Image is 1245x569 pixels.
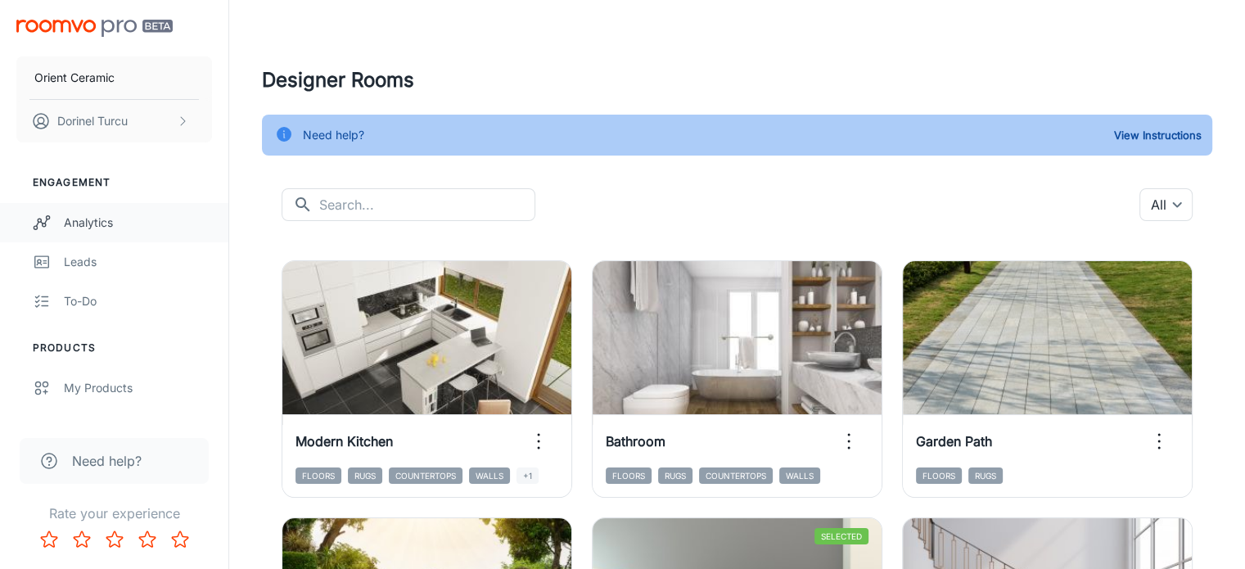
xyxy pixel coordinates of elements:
div: Leads [64,253,212,271]
span: Floors [916,467,962,484]
input: Search... [319,188,535,221]
p: Dorinel Turcu [57,112,128,130]
div: My Products [64,379,212,397]
h6: Garden Path [916,431,992,451]
div: Need help? [303,120,364,151]
span: Floors [606,467,652,484]
button: Rate 1 star [33,523,65,556]
h6: Bathroom [606,431,665,451]
span: +1 [516,467,539,484]
span: Rugs [348,467,382,484]
span: Countertops [389,467,462,484]
span: Need help? [72,451,142,471]
button: Rate 5 star [164,523,196,556]
button: Dorinel Turcu [16,100,212,142]
button: Orient Ceramic [16,56,212,99]
span: Floors [295,467,341,484]
div: Update Products [64,418,212,436]
h6: Modern Kitchen [295,431,393,451]
span: Countertops [699,467,773,484]
p: Rate your experience [13,504,215,523]
button: Rate 4 star [131,523,164,556]
div: To-do [64,292,212,310]
button: View Instructions [1110,123,1206,147]
button: Rate 3 star [98,523,131,556]
span: Walls [469,467,510,484]
span: Rugs [658,467,692,484]
button: Rate 2 star [65,523,98,556]
span: Selected [814,528,868,544]
p: Orient Ceramic [34,69,115,87]
div: Analytics [64,214,212,232]
div: All [1139,188,1193,221]
h4: Designer Rooms [262,65,1212,95]
span: Rugs [968,467,1003,484]
span: Walls [779,467,820,484]
img: Roomvo PRO Beta [16,20,173,37]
